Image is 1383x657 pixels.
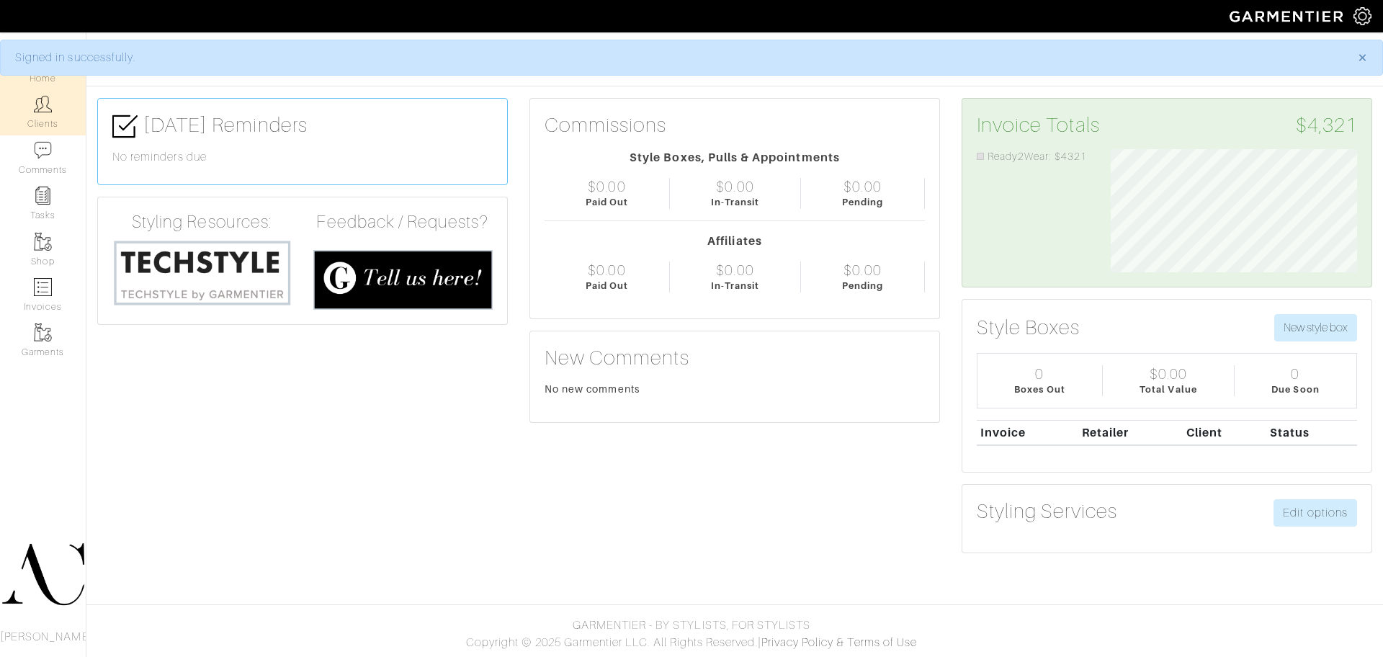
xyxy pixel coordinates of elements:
img: comment-icon-a0a6a9ef722e966f86d9cbdc48e553b5cf19dbc54f86b18d962a5391bc8f6eb6.png [34,141,52,159]
div: Pending [842,279,883,292]
div: 0 [1291,365,1299,383]
a: Privacy Policy & Terms of Use [761,636,917,649]
button: New style box [1274,314,1357,341]
div: Pending [842,195,883,209]
th: Retailer [1078,420,1183,445]
th: Invoice [977,420,1078,445]
span: × [1357,48,1368,67]
div: $0.00 [1150,365,1187,383]
li: Ready2Wear: $4321 [977,149,1089,165]
div: Total Value [1140,383,1197,396]
div: $0.00 [843,178,881,195]
img: feedback_requests-3821251ac2bd56c73c230f3229a5b25d6eb027adea667894f41107c140538ee0.png [313,250,493,310]
img: techstyle-93310999766a10050dc78ceb7f971a75838126fd19372ce40ba20cdf6a89b94b.png [112,238,292,307]
div: $0.00 [843,262,881,279]
th: Status [1266,420,1357,445]
h4: Feedback / Requests? [313,212,493,233]
img: garments-icon-b7da505a4dc4fd61783c78ac3ca0ef83fa9d6f193b1c9dc38574b1d14d53ca28.png [34,233,52,251]
th: Client [1183,420,1266,445]
h3: Styling Services [977,499,1117,524]
div: Affiliates [545,233,925,250]
img: clients-icon-6bae9207a08558b7cb47a8932f037763ab4055f8c8b6bfacd5dc20c3e0201464.png [34,95,52,113]
div: $0.00 [716,178,753,195]
span: $4,321 [1296,113,1357,138]
div: Paid Out [586,195,628,209]
img: check-box-icon-36a4915ff3ba2bd8f6e4f29bc755bb66becd62c870f447fc0dd1365fcfddab58.png [112,114,138,139]
div: $0.00 [588,262,625,279]
h6: No reminders due [112,151,493,164]
div: $0.00 [716,262,753,279]
h3: New Comments [545,346,925,370]
div: No new comments [545,382,925,396]
img: orders-icon-0abe47150d42831381b5fb84f609e132dff9fe21cb692f30cb5eec754e2cba89.png [34,278,52,296]
img: gear-icon-white-bd11855cb880d31180b6d7d6211b90ccbf57a29d726f0c71d8c61bd08dd39cc2.png [1353,7,1371,25]
h3: Commissions [545,113,667,138]
div: 0 [1035,365,1044,383]
h3: Invoice Totals [977,113,1357,138]
div: Paid Out [586,279,628,292]
img: garments-icon-b7da505a4dc4fd61783c78ac3ca0ef83fa9d6f193b1c9dc38574b1d14d53ca28.png [34,323,52,341]
h4: Styling Resources: [112,212,292,233]
div: In-Transit [711,195,760,209]
img: reminder-icon-8004d30b9f0a5d33ae49ab947aed9ed385cf756f9e5892f1edd6e32f2345188e.png [34,187,52,205]
div: Due Soon [1271,383,1319,396]
span: Copyright © 2025 Garmentier LLC. All Rights Reserved. [466,636,758,649]
div: Signed in successfully. [15,49,1336,66]
a: Edit options [1274,499,1357,527]
img: garmentier-logo-header-white-b43fb05a5012e4ada735d5af1a66efaba907eab6374d6393d1fbf88cb4ef424d.png [1222,4,1353,29]
div: $0.00 [588,178,625,195]
div: Boxes Out [1014,383,1065,396]
div: In-Transit [711,279,760,292]
div: Style Boxes, Pulls & Appointments [545,149,925,166]
h3: [DATE] Reminders [112,113,493,139]
h3: Style Boxes [977,316,1080,340]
